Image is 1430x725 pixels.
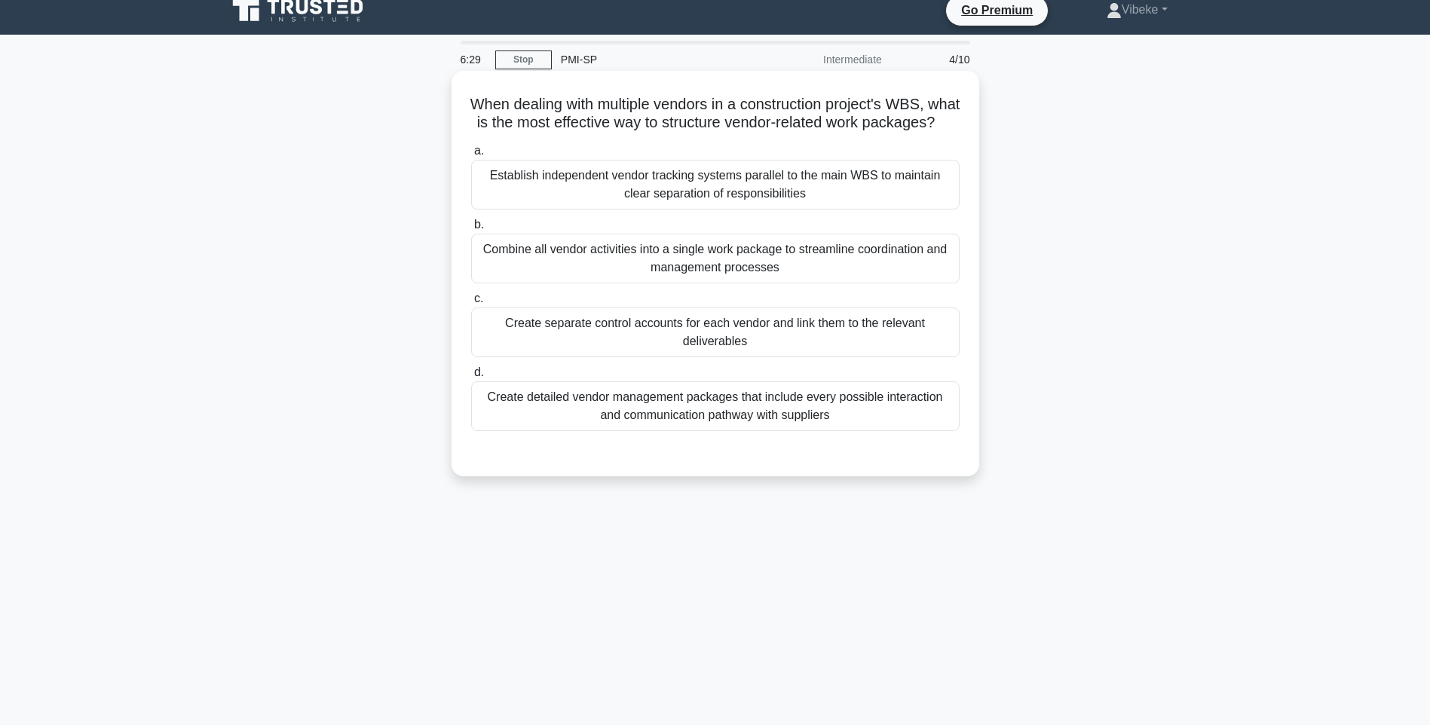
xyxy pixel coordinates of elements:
[474,366,484,378] span: d.
[471,307,960,357] div: Create separate control accounts for each vendor and link them to the relevant deliverables
[471,160,960,210] div: Establish independent vendor tracking systems parallel to the main WBS to maintain clear separati...
[471,234,960,283] div: Combine all vendor activities into a single work package to streamline coordination and managemen...
[474,144,484,157] span: a.
[474,218,484,231] span: b.
[552,44,759,75] div: PMI-SP
[952,1,1042,20] a: Go Premium
[470,95,961,133] h5: When dealing with multiple vendors in a construction project's WBS, what is the most effective wa...
[471,381,960,431] div: Create detailed vendor management packages that include every possible interaction and communicat...
[474,292,483,304] span: c.
[759,44,891,75] div: Intermediate
[452,44,495,75] div: 6:29
[891,44,979,75] div: 4/10
[495,50,552,69] a: Stop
